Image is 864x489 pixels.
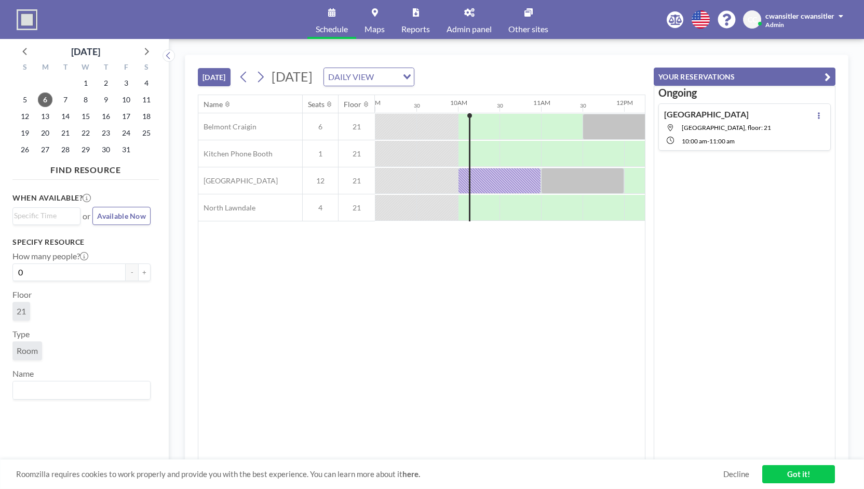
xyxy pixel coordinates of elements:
span: Wednesday, October 1, 2025 [78,76,93,90]
span: Belmont Craigin [198,122,256,131]
span: [DATE] [272,69,313,84]
div: Floor [344,100,361,109]
h4: [GEOGRAPHIC_DATA] [664,109,749,120]
span: 10:00 AM [682,137,707,145]
button: - [126,263,138,281]
a: Decline [723,469,749,479]
div: F [116,61,136,75]
span: Reports [401,25,430,33]
span: Schedule [316,25,348,33]
span: Wednesday, October 29, 2025 [78,142,93,157]
div: 30 [414,102,420,109]
label: Name [12,368,34,379]
span: Friday, October 10, 2025 [119,92,133,107]
button: + [138,263,151,281]
span: or [83,211,90,221]
button: YOUR RESERVATIONS [654,68,835,86]
span: Saturday, October 18, 2025 [139,109,154,124]
span: Tuesday, October 7, 2025 [58,92,73,107]
div: M [35,61,56,75]
span: Monday, October 20, 2025 [38,126,52,140]
span: Sunday, October 19, 2025 [18,126,32,140]
input: Search for option [14,210,74,221]
span: Friday, October 3, 2025 [119,76,133,90]
span: [GEOGRAPHIC_DATA] [198,176,278,186]
div: Search for option [324,68,414,86]
span: Monday, October 6, 2025 [38,92,52,107]
div: T [56,61,76,75]
span: Other sites [508,25,548,33]
div: Seats [308,100,325,109]
span: Roomzilla requires cookies to work properly and provide you with the best experience. You can lea... [16,469,723,479]
div: Name [204,100,223,109]
span: - [707,137,709,145]
span: Admin panel [447,25,492,33]
label: Floor [12,289,32,300]
h3: Ongoing [658,86,831,99]
span: Sunday, October 5, 2025 [18,92,32,107]
div: 10AM [450,99,467,107]
div: [DATE] [71,44,100,59]
input: Search for option [377,70,397,84]
span: Wednesday, October 22, 2025 [78,126,93,140]
span: Available Now [97,212,146,220]
div: T [96,61,116,75]
span: 21 [339,176,375,186]
button: [DATE] [198,68,231,86]
div: Search for option [13,208,80,223]
span: Tuesday, October 14, 2025 [58,109,73,124]
span: Tuesday, October 21, 2025 [58,126,73,140]
span: Sunday, October 26, 2025 [18,142,32,157]
span: Thursday, October 30, 2025 [99,142,113,157]
span: 21 [17,306,26,316]
span: 11:00 AM [709,137,735,145]
span: 6 [303,122,338,131]
div: 30 [497,102,503,109]
span: Wednesday, October 8, 2025 [78,92,93,107]
span: Friday, October 31, 2025 [119,142,133,157]
span: 4 [303,203,338,213]
span: 1 [303,149,338,158]
span: cwansitler cwansitler [765,11,834,20]
div: W [76,61,96,75]
div: S [15,61,35,75]
span: Friday, October 24, 2025 [119,126,133,140]
div: 12PM [616,99,633,107]
span: Thursday, October 23, 2025 [99,126,113,140]
span: Saturday, October 11, 2025 [139,92,154,107]
button: Available Now [92,207,151,225]
span: 21 [339,122,375,131]
span: Friday, October 17, 2025 [119,109,133,124]
label: Type [12,329,30,339]
span: Saturday, October 4, 2025 [139,76,154,90]
label: How many people? [12,251,88,261]
h4: FIND RESOURCE [12,161,159,175]
span: Tuesday, October 28, 2025 [58,142,73,157]
span: CC [748,15,757,24]
div: 30 [580,102,586,109]
span: Admin [765,21,784,29]
span: North Lawndale [198,203,255,213]
span: Sunday, October 12, 2025 [18,109,32,124]
input: Search for option [14,384,144,397]
span: DAILY VIEW [326,70,376,84]
span: Monday, October 13, 2025 [38,109,52,124]
img: organization-logo [17,9,37,30]
span: Thursday, October 16, 2025 [99,109,113,124]
span: Thursday, October 9, 2025 [99,92,113,107]
span: 21 [339,203,375,213]
span: Monday, October 27, 2025 [38,142,52,157]
span: Little Village, floor: 21 [682,124,771,131]
h3: Specify resource [12,237,151,247]
span: Maps [365,25,385,33]
span: Kitchen Phone Booth [198,149,273,158]
span: 21 [339,149,375,158]
a: here. [402,469,420,479]
span: 12 [303,176,338,186]
span: Saturday, October 25, 2025 [139,126,154,140]
span: Thursday, October 2, 2025 [99,76,113,90]
div: 11AM [533,99,550,107]
span: Room [17,346,38,355]
span: Wednesday, October 15, 2025 [78,109,93,124]
div: S [136,61,156,75]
